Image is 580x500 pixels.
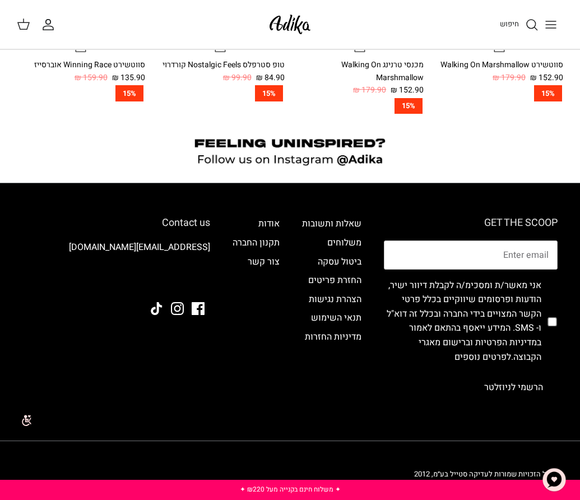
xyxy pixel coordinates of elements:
[256,72,285,84] span: 84.90 ₪
[414,469,558,479] span: © כל הזכויות שמורות לעדיקה סטייל בע״מ, 2012
[493,72,526,84] span: 179.90 ₪
[156,59,285,84] a: טופ סטרפלס Nostalgic Feels קורדרוי 84.90 ₪ 99.90 ₪
[233,236,280,249] a: תקנון החברה
[150,302,163,315] a: Tiktok
[296,59,424,96] a: מכנסי טרנינג Walking On Marshmallow 152.90 ₪ 179.90 ₪
[41,18,59,31] a: החשבון שלי
[156,59,285,71] div: טופ סטרפלס Nostalgic Feels קורדרוי
[179,272,210,286] img: Adika IL
[223,72,252,84] span: 99.90 ₪
[327,236,361,249] a: משלוחים
[75,72,108,84] span: 159.90 ₪
[17,59,145,84] a: סווטשירט Winning Race אוברסייז 135.90 ₪ 159.90 ₪
[311,311,361,325] a: תנאי השימוש
[384,217,558,229] h6: GET THE SCOOP
[248,255,280,268] a: צור קשר
[266,11,314,38] img: Adika IL
[171,302,184,315] a: Instagram
[8,405,39,436] img: accessibility_icon02.svg
[435,59,563,84] a: סווטשירט Walking On Marshmallow 152.90 ₪ 179.90 ₪
[523,479,558,489] a: BOA Ideas
[384,240,558,270] input: Email
[454,350,511,364] a: לפרטים נוספים
[17,85,145,101] a: 15%
[391,84,424,96] span: 152.90 ₪
[318,255,361,268] a: ביטול עסקה
[69,240,210,254] a: [EMAIL_ADDRESS][DOMAIN_NAME]
[539,12,563,37] button: Toggle menu
[296,98,424,114] a: 15%
[258,217,280,230] a: אודות
[435,85,563,101] a: 15%
[384,279,541,365] label: אני מאשר/ת ומסכימ/ה לקבלת דיוור ישיר, הודעות ופרסומים שיווקיים בכלל פרטי הקשר המצויים בידי החברה ...
[530,72,563,84] span: 152.90 ₪
[192,302,205,315] a: Facebook
[500,18,539,31] a: חיפוש
[470,373,558,401] button: הרשמי לניוזלטר
[115,85,143,101] span: 15%
[534,85,562,101] span: 15%
[291,217,373,401] div: Secondary navigation
[17,59,145,71] div: סווטשירט Winning Race אוברסייז
[353,84,386,96] span: 179.90 ₪
[296,59,424,84] div: מכנסי טרנינג Walking On Marshmallow
[302,217,361,230] a: שאלות ותשובות
[112,72,145,84] span: 135.90 ₪
[500,18,519,29] span: חיפוש
[221,217,291,401] div: Secondary navigation
[156,85,285,101] a: 15%
[435,59,563,71] div: סווטשירט Walking On Marshmallow
[22,217,210,229] h6: Contact us
[308,274,361,287] a: החזרת פריטים
[537,463,571,497] button: צ'אט
[240,484,341,494] a: ✦ משלוח חינם בקנייה מעל ₪220 ✦
[395,98,423,114] span: 15%
[255,85,283,101] span: 15%
[305,330,361,344] a: מדיניות החזרות
[309,293,361,306] a: הצהרת נגישות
